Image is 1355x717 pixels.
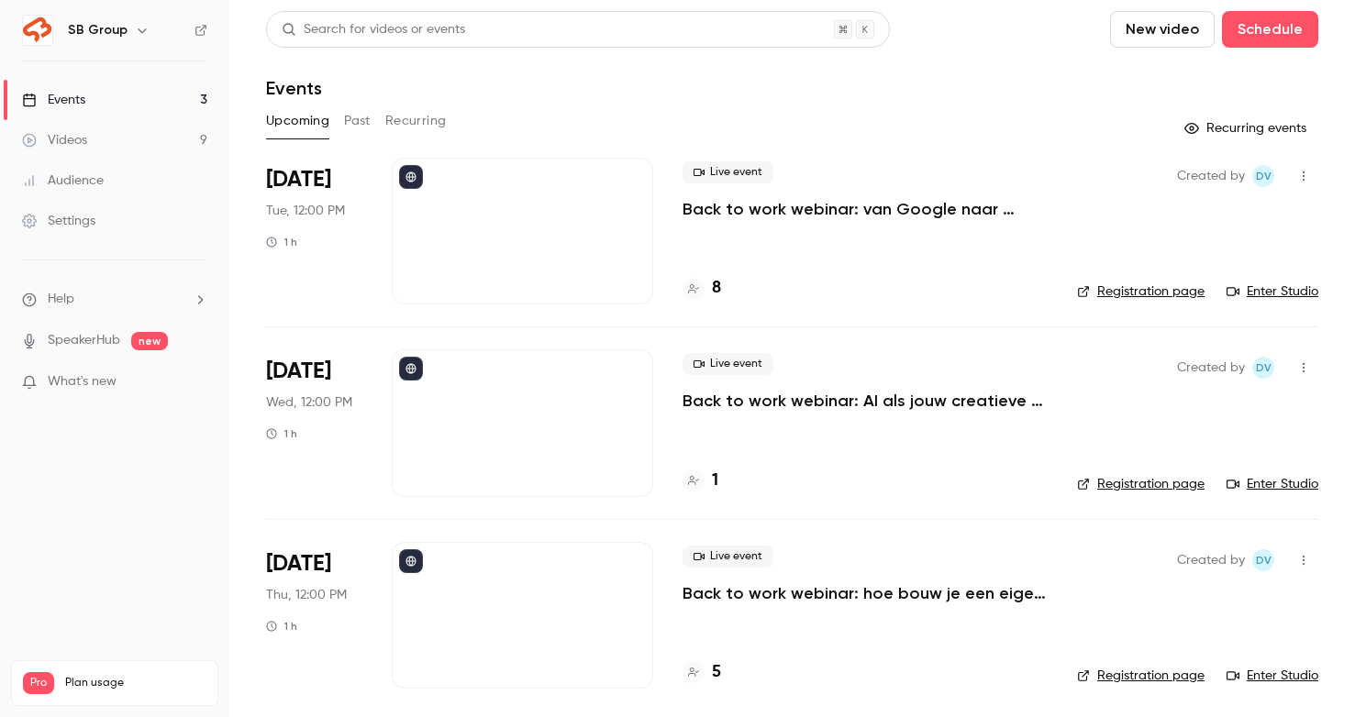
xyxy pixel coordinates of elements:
[48,290,74,309] span: Help
[683,582,1048,604] a: Back to work webinar: hoe bouw je een eigen AI agent?
[1256,165,1272,187] span: Dv
[266,106,329,136] button: Upcoming
[1077,282,1205,301] a: Registration page
[1177,165,1245,187] span: Created by
[1256,549,1272,571] span: Dv
[1177,549,1245,571] span: Created by
[683,390,1048,412] a: Back to work webinar: AI als jouw creatieve collega
[683,198,1048,220] a: Back to work webinar: van Google naar ChatGPT
[185,374,207,391] iframe: Noticeable Trigger
[1176,114,1318,143] button: Recurring events
[266,349,362,496] div: Sep 10 Wed, 12:00 PM (Europe/Amsterdam)
[23,694,58,711] p: Videos
[266,77,322,99] h1: Events
[385,106,447,136] button: Recurring
[1077,475,1205,493] a: Registration page
[175,694,206,711] p: / 150
[266,586,347,604] span: Thu, 12:00 PM
[1177,357,1245,379] span: Created by
[266,393,352,412] span: Wed, 12:00 PM
[22,131,87,149] div: Videos
[175,697,181,708] span: 9
[22,171,104,190] div: Audience
[266,235,297,249] div: 1 h
[68,21,128,39] h6: SB Group
[1252,357,1274,379] span: Dante van der heijden
[683,660,721,685] a: 5
[1252,549,1274,571] span: Dante van der heijden
[23,16,52,45] img: SB Group
[1252,165,1274,187] span: Dante van der heijden
[266,202,345,220] span: Tue, 12:00 PM
[344,106,371,136] button: Past
[683,276,721,301] a: 8
[1110,11,1215,48] button: New video
[683,469,718,493] a: 1
[48,372,117,392] span: What's new
[683,353,773,375] span: Live event
[22,212,95,230] div: Settings
[1222,11,1318,48] button: Schedule
[266,542,362,689] div: Sep 11 Thu, 12:00 PM (Europe/Amsterdam)
[1077,667,1205,685] a: Registration page
[1227,282,1318,301] a: Enter Studio
[131,332,168,350] span: new
[23,672,54,694] span: Pro
[712,469,718,493] h4: 1
[266,357,331,386] span: [DATE]
[266,158,362,304] div: Aug 26 Tue, 12:00 PM (Europe/Amsterdam)
[1227,475,1318,493] a: Enter Studio
[1227,667,1318,685] a: Enter Studio
[266,426,297,441] div: 1 h
[683,161,773,183] span: Live event
[266,619,297,634] div: 1 h
[712,660,721,685] h4: 5
[282,20,465,39] div: Search for videos or events
[48,331,120,350] a: SpeakerHub
[22,91,85,109] div: Events
[22,290,207,309] li: help-dropdown-opener
[266,549,331,579] span: [DATE]
[683,546,773,568] span: Live event
[1256,357,1272,379] span: Dv
[266,165,331,194] span: [DATE]
[712,276,721,301] h4: 8
[65,676,206,690] span: Plan usage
